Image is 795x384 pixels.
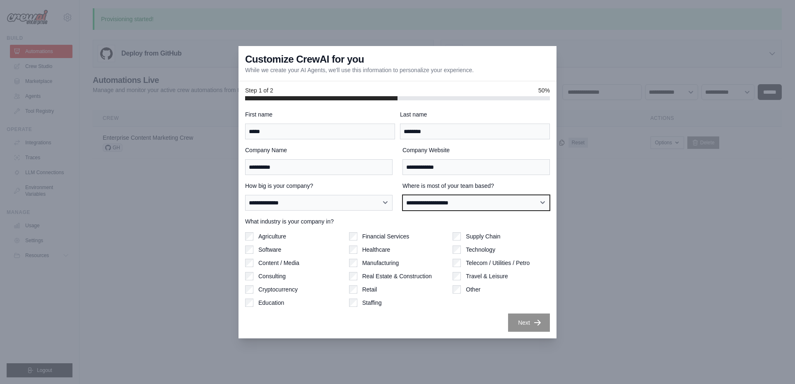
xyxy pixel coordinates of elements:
label: Healthcare [362,245,390,254]
label: Cryptocurrency [258,285,298,294]
label: Staffing [362,299,382,307]
label: Content / Media [258,259,299,267]
label: How big is your company? [245,182,393,190]
label: What industry is your company in? [245,217,550,226]
label: Company Name [245,146,393,154]
button: Next [508,314,550,332]
label: Education [258,299,284,307]
label: Supply Chain [466,232,500,241]
span: Step 1 of 2 [245,86,273,95]
label: Last name [400,110,550,119]
label: Technology [466,245,495,254]
label: First name [245,110,395,119]
label: Manufacturing [362,259,399,267]
label: Company Website [402,146,550,154]
p: While we create your AI Agents, we'll use this information to personalize your experience. [245,66,474,74]
label: Agriculture [258,232,286,241]
label: Other [466,285,480,294]
label: Real Estate & Construction [362,272,432,280]
label: Financial Services [362,232,410,241]
label: Software [258,245,281,254]
label: Consulting [258,272,286,280]
label: Where is most of your team based? [402,182,550,190]
h3: Customize CrewAI for you [245,53,364,66]
label: Travel & Leisure [466,272,508,280]
label: Telecom / Utilities / Petro [466,259,530,267]
span: 50% [538,86,550,95]
label: Retail [362,285,377,294]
